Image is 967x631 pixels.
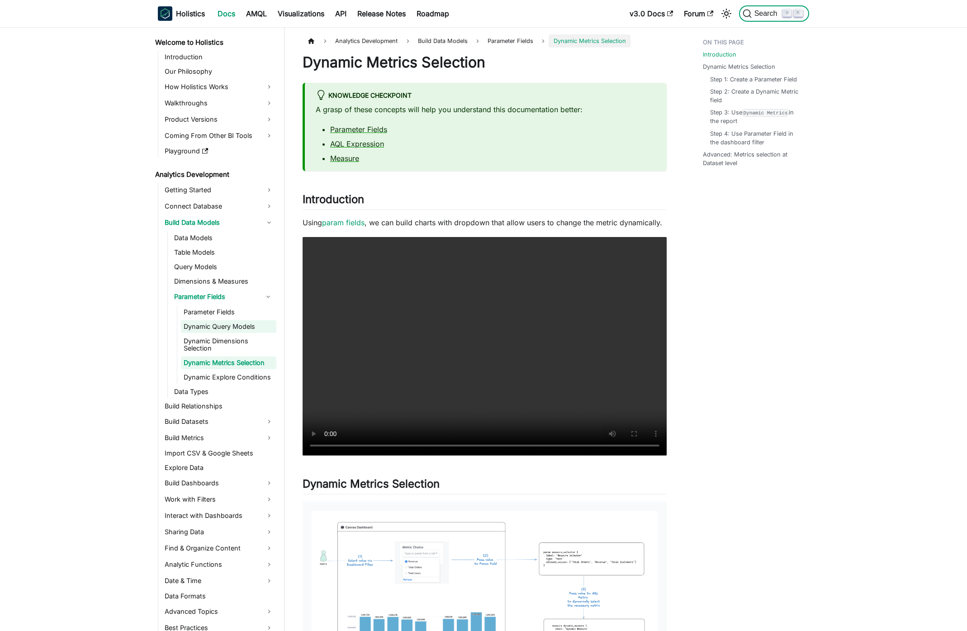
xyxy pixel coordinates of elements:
[710,129,800,147] a: Step 4: Use Parameter Field in the dashboard filter
[162,476,276,490] a: Build Dashboards
[176,8,205,19] b: Holistics
[303,237,667,455] video: Your browser does not support embedding video, but you can .
[483,34,538,47] a: Parameter Fields
[162,215,276,230] a: Build Data Models
[158,6,172,21] img: Holistics
[719,6,734,21] button: Switch between dark and light mode (currently light mode)
[411,6,455,21] a: Roadmap
[413,34,472,47] span: Build Data Models
[162,400,276,413] a: Build Relationships
[152,168,276,181] a: Analytics Development
[162,492,276,507] a: Work with Filters
[352,6,411,21] a: Release Notes
[330,6,352,21] a: API
[181,356,276,369] a: Dynamic Metrics Selection
[162,541,276,555] a: Find & Organize Content
[162,128,276,143] a: Coming From Other BI Tools
[162,574,276,588] a: Date & Time
[162,431,276,445] a: Build Metrics
[181,335,276,355] a: Dynamic Dimensions Selection
[149,27,284,631] nav: Docs sidebar
[322,218,365,227] a: param fields
[752,9,783,18] span: Search
[710,75,797,84] a: Step 1: Create a Parameter Field
[624,6,678,21] a: v3.0 Docs
[158,6,205,21] a: HolisticsHolistics
[303,34,320,47] a: Home page
[162,96,276,110] a: Walkthroughs
[162,51,276,63] a: Introduction
[162,590,276,603] a: Data Formats
[181,371,276,384] a: Dynamic Explore Conditions
[678,6,719,21] a: Forum
[162,508,276,523] a: Interact with Dashboards
[710,87,800,104] a: Step 2: Create a Dynamic Metric field
[162,199,276,213] a: Connect Database
[272,6,330,21] a: Visualizations
[710,108,800,125] a: Step 3: UseDynamic Metricsin the report
[488,38,533,44] span: Parameter Fields
[171,261,276,273] a: Query Models
[703,50,736,59] a: Introduction
[330,154,359,163] a: Measure
[241,6,272,21] a: AMQL
[162,80,276,94] a: How Holistics Works
[162,557,276,572] a: Analytic Functions
[703,150,804,167] a: Advanced: Metrics selection at Dataset level
[171,246,276,259] a: Table Models
[330,125,387,134] a: Parameter Fields
[303,477,667,494] h2: Dynamic Metrics Selection
[303,53,667,71] h1: Dynamic Metrics Selection
[162,65,276,78] a: Our Philosophy
[162,525,276,539] a: Sharing Data
[316,104,656,115] p: A grasp of these concepts will help you understand this documentation better:
[330,139,384,148] a: AQL Expression
[171,275,276,288] a: Dimensions & Measures
[739,5,809,22] button: Search (Command+K)
[181,320,276,333] a: Dynamic Query Models
[162,604,276,619] a: Advanced Topics
[162,112,276,127] a: Product Versions
[181,306,276,318] a: Parameter Fields
[782,9,792,17] kbd: ⌘
[162,447,276,460] a: Import CSV & Google Sheets
[303,193,667,210] h2: Introduction
[212,6,241,21] a: Docs
[303,34,667,47] nav: Breadcrumbs
[162,183,276,197] a: Getting Started
[303,217,667,228] p: Using , we can build charts with dropdown that allow users to change the metric dynamically.
[162,145,276,157] a: Playground
[171,232,276,244] a: Data Models
[162,461,276,474] a: Explore Data
[549,34,630,47] span: Dynamic Metrics Selection
[331,34,402,47] span: Analytics Development
[742,109,789,117] code: Dynamic Metrics
[171,289,260,304] a: Parameter Fields
[316,90,656,102] div: knowledge checkpoint
[260,289,276,304] button: Collapse sidebar category 'Parameter Fields'
[152,36,276,49] a: Welcome to Holistics
[171,385,276,398] a: Data Types
[162,414,276,429] a: Build Datasets
[794,9,803,17] kbd: K
[703,62,775,71] a: Dynamic Metrics Selection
